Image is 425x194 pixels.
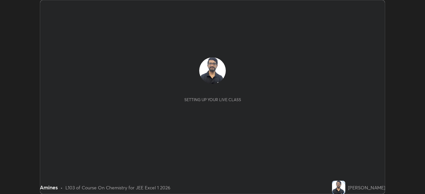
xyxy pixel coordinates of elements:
[332,181,345,194] img: fbb457806e3044af9f69b75a85ff128c.jpg
[199,57,226,84] img: fbb457806e3044af9f69b75a85ff128c.jpg
[184,97,241,102] div: Setting up your live class
[65,184,170,191] div: L103 of Course On Chemistry for JEE Excel 1 2026
[40,183,58,191] div: Amines
[348,184,385,191] div: [PERSON_NAME]
[60,184,63,191] div: •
